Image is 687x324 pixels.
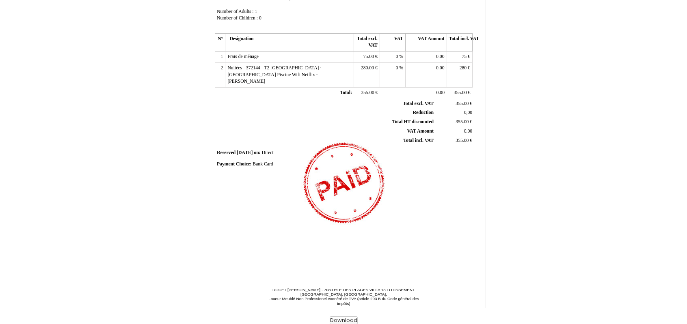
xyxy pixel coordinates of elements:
[253,161,273,167] span: Bank Card
[361,90,374,95] span: 355.00
[225,33,354,51] th: Designation
[464,110,472,115] span: 0,00
[447,51,472,63] td: €
[447,88,472,99] td: €
[361,65,374,71] span: 280.00
[406,33,447,51] th: VAT Amount
[217,150,235,155] span: Reserved
[354,51,380,63] td: €
[268,296,419,305] span: Loueur Meublé Non Professionel exonéré de TVA (article 293 B du Code général des impôts)
[217,15,258,21] span: Number of Children :
[436,90,445,95] span: 0.00
[380,51,405,63] td: %
[435,99,474,108] td: €
[454,90,467,95] span: 355.00
[462,54,467,59] span: 75
[363,54,374,59] span: 75.00
[464,129,472,134] span: 0.00
[396,54,398,59] span: 0
[237,150,253,155] span: [DATE]
[217,9,254,14] span: Number of Adults :
[396,65,398,71] span: 0
[456,119,469,124] span: 355.00
[460,65,467,71] span: 280
[215,62,225,87] td: 2
[447,62,472,87] td: €
[392,119,434,124] span: Total HT discounted
[262,150,274,155] span: Direct
[436,54,444,59] span: 0.00
[340,90,352,95] span: Total:
[456,138,469,143] span: 355.00
[380,62,405,87] td: %
[227,65,321,84] span: Nuitées - 372144 - T2 [GEOGRAPHIC_DATA] · [GEOGRAPHIC_DATA] Piscine Wifi Netflix - [PERSON_NAME]
[354,62,380,87] td: €
[217,161,251,167] span: Payment Choice:
[456,101,469,106] span: 355.00
[435,118,474,127] td: €
[215,33,225,51] th: N°
[447,33,472,51] th: Total incl. VAT
[413,110,434,115] span: Reduction
[354,33,380,51] th: Total excl. VAT
[227,54,259,59] span: Frais de ménage
[435,136,474,145] td: €
[255,9,257,14] span: 1
[403,101,434,106] span: Total excl. VAT
[407,129,434,134] span: VAT Amount
[380,33,405,51] th: VAT
[403,138,434,143] span: Total incl. VAT
[215,51,225,63] td: 1
[259,15,261,21] span: 0
[436,65,444,71] span: 0.00
[272,288,415,296] span: DOCET [PERSON_NAME] - 7080 RTE DES PLAGES VILLA 13 LOTISSEMENT [GEOGRAPHIC_DATA], [GEOGRAPHIC_DATA],
[354,88,380,99] td: €
[254,150,260,155] span: on:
